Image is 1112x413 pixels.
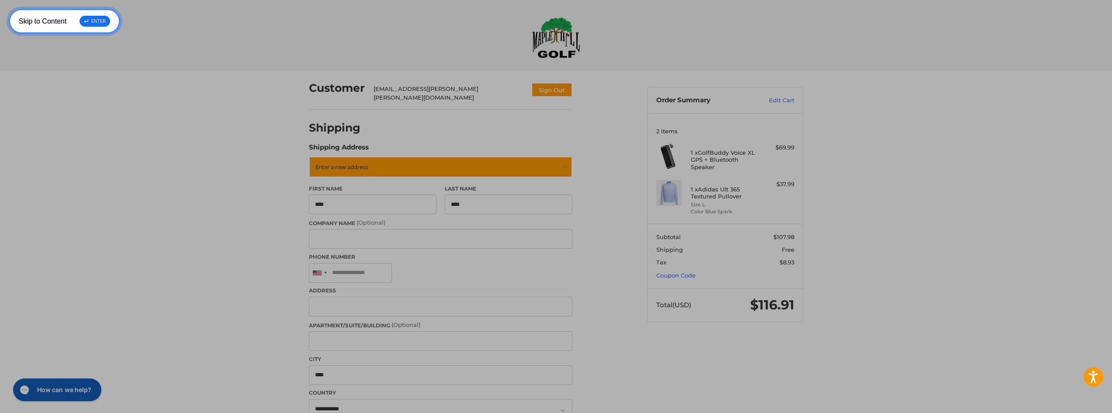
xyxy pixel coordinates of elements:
h2: Shipping [309,121,360,135]
h3: 2 Items [656,128,794,135]
label: City [309,355,572,363]
span: $8.93 [779,259,794,266]
h4: 1 x GolfBuddy Voice XL GPS + Bluetooth Speaker [691,149,758,170]
label: Company Name [309,219,572,227]
li: Size L [691,201,758,208]
label: Country [309,389,572,397]
a: Edit Cart [750,96,794,105]
span: Total (USD) [656,301,691,309]
span: Free [782,246,794,253]
img: Maple Hill Golf [532,17,580,58]
small: (Optional) [357,219,385,226]
label: First Name [309,185,436,193]
label: Last Name [445,185,572,193]
h2: Customer [309,81,365,95]
div: [EMAIL_ADDRESS][PERSON_NAME][PERSON_NAME][DOMAIN_NAME] [374,85,523,102]
h3: Order Summary [656,96,750,105]
button: Sign Out [531,83,572,97]
iframe: Gorgias live chat messenger [9,375,104,404]
span: Subtotal [656,233,681,240]
div: $69.99 [760,143,794,152]
span: Tax [656,259,666,266]
a: Enter or select a different address [309,156,572,177]
span: Shipping [656,246,683,253]
div: United States: +1 [309,264,329,282]
span: $107.98 [773,233,794,240]
div: $37.99 [760,180,794,189]
label: Phone Number [309,253,572,261]
small: (Optional) [391,321,420,328]
label: Address [309,287,572,295]
span: $116.91 [750,297,794,313]
h4: 1 x Adidas Ult 365 Textured Pullover [691,186,758,200]
legend: Shipping Address [309,142,369,156]
label: Apartment/Suite/Building [309,321,572,330]
span: Enter a new address [315,163,368,171]
a: Coupon Code [656,272,696,279]
li: Color Blue Spark [691,208,758,215]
